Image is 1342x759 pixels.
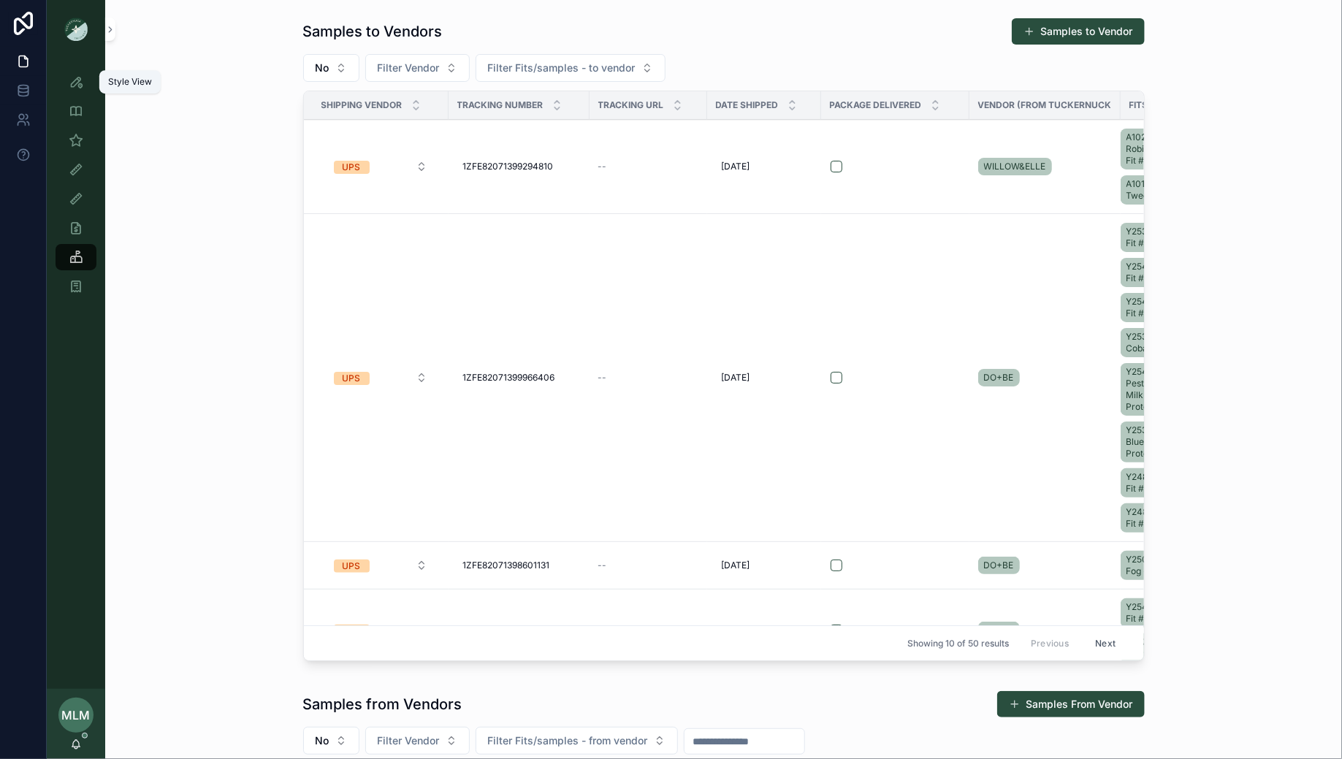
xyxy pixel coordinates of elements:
button: Select Button [365,54,470,82]
span: Tracking Number [457,99,544,111]
span: Tracking URL [598,99,664,111]
span: DO+BE [984,625,1014,636]
a: Select Button [321,153,440,180]
a: A10242-#11 Robins Egg Blue - Fit #2 [1121,129,1207,169]
a: DO+BE [978,557,1020,574]
span: Y24834T-Blue - Fit #1 - Proto [1126,471,1201,495]
span: -- [598,372,607,384]
span: No [316,61,329,75]
span: Date Shipped [716,99,779,111]
a: Y25057T-Blue Fog - Fit #2 [1121,551,1207,580]
span: [DATE] [722,560,750,571]
a: 1ZFE82071399294810 [457,155,581,178]
button: Select Button [322,153,439,180]
span: Y25432T-Pesto/Coconut Milk - Fit #1 - Proto [1126,366,1201,413]
a: Y25365T-Black - Fit #4Y25422T-Ivory - Fit #2Y25422T-Black - Fit #2Y25330T-Bright Cobalt - Fit #3Y... [1121,220,1213,535]
a: Y25494T-Red - Fit #1 - Proto [1121,598,1207,628]
a: Y25432T-Pesto/Coconut Milk - Fit #1 - Proto [1121,363,1207,416]
a: Y24830T-Blue - Fit #1 - Proto [1121,503,1207,533]
span: [DATE] [722,625,750,636]
button: Select Button [322,617,439,644]
a: WILLOW&ELLE [978,155,1112,178]
a: 1ZFE82071310095540 [457,619,581,642]
span: No [316,733,329,748]
h1: Samples from Vendors [303,694,462,714]
a: Y25374T-Sky Blue - Fit #1 - Proto [1121,422,1207,462]
button: Select Button [322,552,439,579]
a: Y25422T-Black - Fit #2 [1121,293,1207,322]
button: Select Button [303,727,359,755]
div: UPS [343,625,361,638]
a: -- [598,161,698,172]
a: Y25057T-Blue Fog - Fit #2 [1121,548,1213,583]
a: A10196-Blue Multi Tweed - Fit #2 [1121,175,1207,205]
span: Y25365T-Black - Fit #4 [1126,226,1201,249]
span: A10196-Blue Multi Tweed - Fit #2 [1126,178,1201,202]
span: 1ZFE82071399294810 [463,161,554,172]
a: Y24834T-Blue - Fit #1 - Proto [1121,468,1207,497]
button: Select Button [476,54,666,82]
div: UPS [343,161,361,174]
span: Showing 10 of 50 results [907,638,1009,649]
span: Filter Vendor [378,733,440,748]
a: Select Button [321,617,440,644]
span: Filter Fits/samples - from vendor [488,733,648,748]
a: [DATE] [716,155,812,178]
a: -- [598,560,698,571]
span: DO+BE [984,372,1014,384]
a: DO+BE [978,554,1112,577]
button: Samples From Vendor [997,691,1145,717]
a: [DATE] [716,554,812,577]
span: MLM [62,706,91,724]
button: Select Button [476,727,678,755]
span: -- [598,625,607,636]
span: Y25374T-Sky Blue - Fit #1 - Proto [1126,424,1201,459]
a: 1ZFE82071399966406 [457,366,581,389]
span: A10242-#11 Robins Egg Blue - Fit #2 [1126,131,1201,167]
a: Y25365T-Black - Fit #4 [1121,223,1207,252]
span: -- [598,161,607,172]
button: Next [1085,632,1126,655]
span: 1ZFE82071399966406 [463,372,555,384]
span: Y25330T-Bright Cobalt - Fit #3 [1126,331,1201,354]
a: DO+BE [978,619,1112,642]
a: [DATE] [716,619,812,642]
h1: Samples to Vendors [303,21,443,42]
span: Fits/samples - to vendor collection [1129,99,1203,111]
a: Y25494T-Red - Fit #1 - ProtoY25240T-Black - Fit #3 [1121,595,1213,665]
a: -- [598,625,698,636]
a: A10242-#11 Robins Egg Blue - Fit #2A10196-Blue Multi Tweed - Fit #2 [1121,126,1213,207]
div: UPS [343,372,361,385]
span: Y25422T-Black - Fit #2 [1126,296,1201,319]
a: Select Button [321,364,440,392]
a: DO+BE [978,369,1020,386]
span: Y25422T-Ivory - Fit #2 [1126,261,1201,284]
a: [DATE] [716,366,812,389]
span: Y25494T-Red - Fit #1 - Proto [1126,601,1201,625]
span: Y25057T-Blue Fog - Fit #2 [1126,554,1201,577]
a: Select Button [321,552,440,579]
span: Vendor (from Tuckernuck [978,99,1112,111]
span: [DATE] [722,372,750,384]
div: scrollable content [47,58,105,319]
a: DO+BE [978,366,1112,389]
a: Y25422T-Ivory - Fit #2 [1121,258,1207,287]
span: Filter Vendor [378,61,440,75]
button: Select Button [303,54,359,82]
span: Package Delivered [830,99,922,111]
span: WILLOW&ELLE [984,161,1046,172]
span: -- [598,560,607,571]
div: Style View [108,76,152,88]
img: App logo [64,18,88,41]
div: UPS [343,560,361,573]
a: -- [598,372,698,384]
span: Y24830T-Blue - Fit #1 - Proto [1126,506,1201,530]
span: DO+BE [984,560,1014,571]
button: Samples to Vendor [1012,18,1145,45]
a: Y25330T-Bright Cobalt - Fit #3 [1121,328,1207,357]
span: Shipping Vendor [321,99,403,111]
span: 1ZFE82071398601131 [463,560,550,571]
span: [DATE] [722,161,750,172]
